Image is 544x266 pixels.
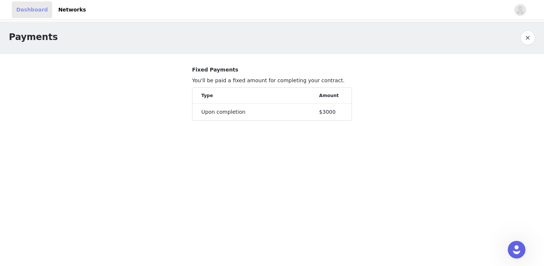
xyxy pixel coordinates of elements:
[319,109,336,115] span: $3000
[54,1,90,18] a: Networks
[12,1,52,18] a: Dashboard
[319,92,343,99] div: Amount
[201,92,319,99] div: Type
[201,108,319,116] div: Upon completion
[192,77,352,84] p: You'll be paid a fixed amount for completing your contract.
[192,66,352,74] p: Fixed Payments
[517,4,524,16] div: avatar
[508,241,525,259] iframe: Intercom live chat
[9,30,58,44] h1: Payments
